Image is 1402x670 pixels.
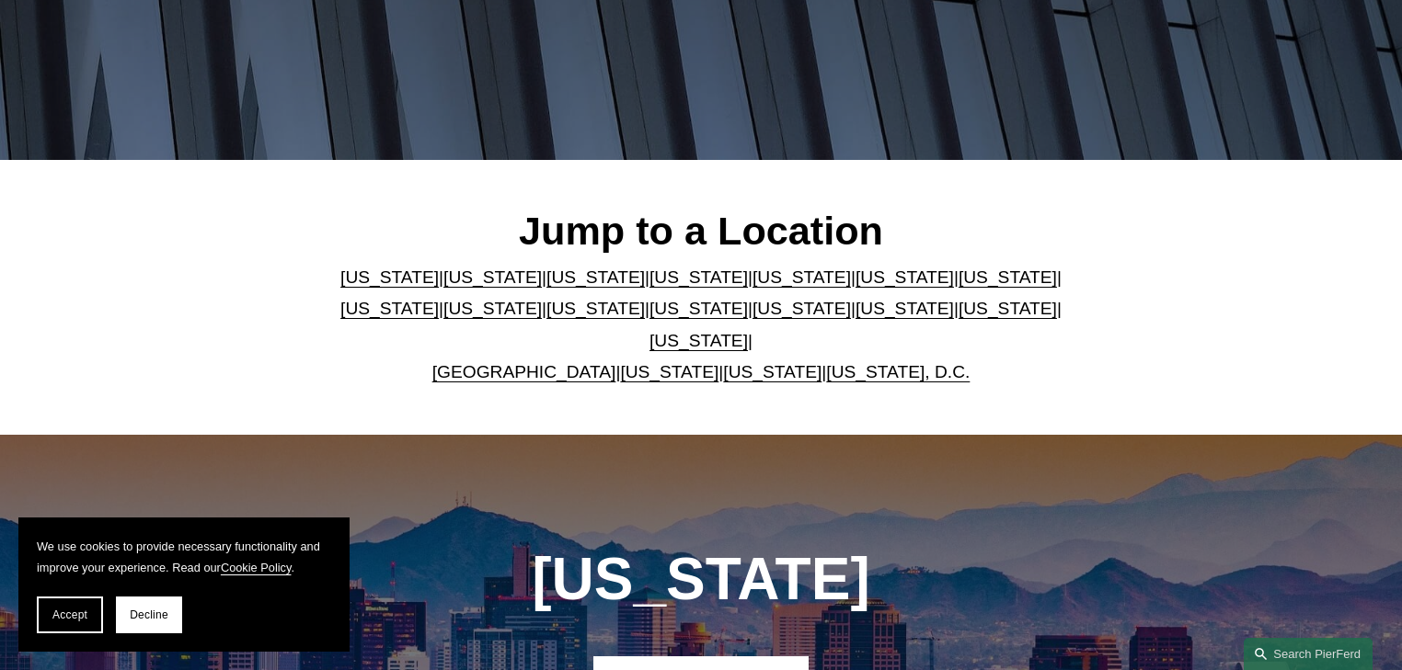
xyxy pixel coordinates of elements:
[37,536,331,578] p: We use cookies to provide necessary functionality and improve your experience. Read our .
[959,267,1057,287] a: [US_STATE]
[959,299,1057,318] a: [US_STATE]
[326,207,1077,255] h2: Jump to a Location
[546,299,645,318] a: [US_STATE]
[856,267,954,287] a: [US_STATE]
[546,267,645,287] a: [US_STATE]
[432,546,969,613] h1: [US_STATE]
[856,299,954,318] a: [US_STATE]
[37,596,103,633] button: Accept
[753,267,851,287] a: [US_STATE]
[649,267,748,287] a: [US_STATE]
[130,608,168,621] span: Decline
[826,362,970,381] a: [US_STATE], D.C.
[52,608,87,621] span: Accept
[116,596,182,633] button: Decline
[649,299,748,318] a: [US_STATE]
[620,362,718,381] a: [US_STATE]
[326,262,1077,389] p: | | | | | | | | | | | | | | | | | |
[340,299,439,318] a: [US_STATE]
[432,362,616,381] a: [GEOGRAPHIC_DATA]
[221,561,292,574] a: Cookie Policy
[753,299,851,318] a: [US_STATE]
[443,299,542,318] a: [US_STATE]
[723,362,822,381] a: [US_STATE]
[443,267,542,287] a: [US_STATE]
[1244,638,1373,670] a: Search this site
[18,517,350,652] section: Cookie banner
[649,331,748,350] a: [US_STATE]
[340,267,439,287] a: [US_STATE]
